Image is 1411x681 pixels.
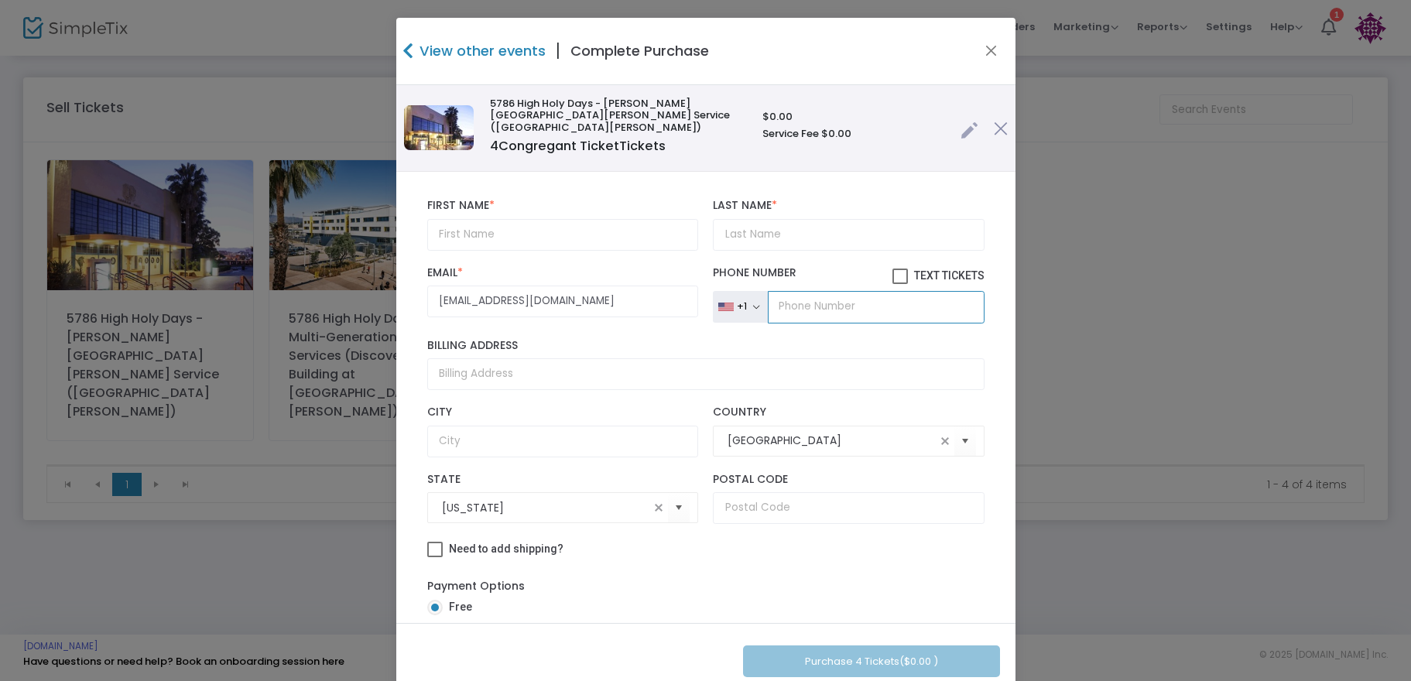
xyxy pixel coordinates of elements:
span: | [546,37,570,65]
button: Select [954,425,976,457]
label: Billing Address [427,339,985,353]
label: Postal Code [713,473,984,487]
span: 4 [490,137,498,155]
h4: View other events [416,40,546,61]
button: Close [981,41,1001,61]
label: State [427,473,698,487]
label: City [427,406,698,419]
label: First Name [427,199,698,213]
input: Last Name [713,219,984,251]
input: First Name [427,219,698,251]
label: Country [713,406,984,419]
input: Select Country [728,433,935,449]
label: Phone Number [713,266,984,285]
input: Select State [442,500,649,516]
div: +1 [737,300,747,313]
h4: Complete Purchase [570,40,709,61]
h6: Service Fee $0.00 [762,128,944,140]
span: clear [936,432,954,450]
input: Phone Number [768,291,984,323]
input: Billing Address [427,358,985,390]
img: 638576232061168971638242796451800326637953335197422082BarnumHallDuskOutside.jpeg [404,105,474,150]
input: Postal Code [713,492,984,524]
span: clear [649,498,668,517]
img: cross.png [994,121,1008,135]
span: Free [443,599,472,615]
span: Tickets [619,137,666,155]
span: Text Tickets [914,269,985,282]
span: Congregant Ticket [490,137,666,155]
span: Need to add shipping? [449,542,563,555]
label: Email [427,266,698,280]
button: +1 [713,291,768,323]
label: Payment Options [427,578,525,594]
h6: 5786 High Holy Days - [PERSON_NAME][GEOGRAPHIC_DATA][PERSON_NAME] Service ([GEOGRAPHIC_DATA][PERS... [490,98,747,134]
input: City [427,426,698,457]
button: Select [668,492,690,524]
label: Last Name [713,199,984,213]
input: Email [427,286,698,317]
h6: $0.00 [762,111,944,123]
